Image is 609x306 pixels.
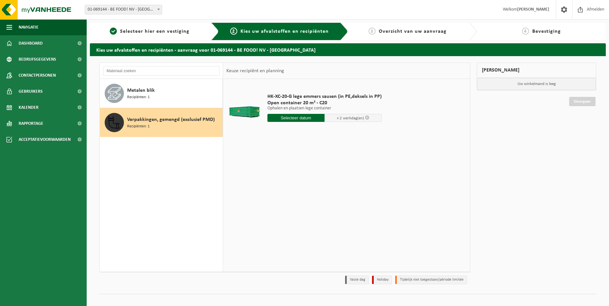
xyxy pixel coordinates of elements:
h2: Kies uw afvalstoffen en recipiënten - aanvraag voor 01-069144 - BE FOOD! NV - [GEOGRAPHIC_DATA] [90,43,606,56]
span: 4 [522,28,529,35]
button: Metalen blik Recipiënten: 1 [100,79,223,108]
span: 01-069144 - BE FOOD! NV - BRUGGE [85,5,162,14]
span: Kalender [19,99,39,115]
span: Acceptatievoorwaarden [19,132,71,148]
span: Recipiënten: 1 [127,94,150,100]
div: [PERSON_NAME] [477,63,596,78]
p: Ophalen en plaatsen lege container [267,106,382,111]
span: HK-XC-20-G lege emmers sausen (in PE,deksels in PP) [267,93,382,100]
li: Vaste dag [345,276,369,284]
strong: [PERSON_NAME] [517,7,549,12]
span: Navigatie [19,19,39,35]
span: 2 [230,28,237,35]
input: Materiaal zoeken [103,66,220,76]
span: 1 [110,28,117,35]
span: Selecteer hier een vestiging [120,29,189,34]
p: Uw winkelmand is leeg [477,78,596,90]
span: Bevestiging [532,29,561,34]
span: Open container 20 m³ - C20 [267,100,382,106]
li: Holiday [372,276,392,284]
span: Rapportage [19,115,43,132]
span: 3 [369,28,376,35]
span: Overzicht van uw aanvraag [379,29,447,34]
span: Recipiënten: 1 [127,123,150,130]
span: Verpakkingen, gemengd (exclusief PMD) [127,116,215,123]
li: Tijdelijk niet toegestaan/période limitée [395,276,467,284]
button: Verpakkingen, gemengd (exclusief PMD) Recipiënten: 1 [100,108,223,137]
span: + 2 werkdag(en) [337,116,364,120]
span: Contactpersonen [19,67,56,83]
span: Gebruikers [19,83,43,99]
span: Kies uw afvalstoffen en recipiënten [240,29,329,34]
span: Dashboard [19,35,43,51]
a: Doorgaan [569,97,596,106]
input: Selecteer datum [267,114,325,122]
span: Metalen blik [127,87,155,94]
a: 1Selecteer hier een vestiging [93,28,206,35]
span: Bedrijfsgegevens [19,51,56,67]
div: Keuze recipiënt en planning [223,63,287,79]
